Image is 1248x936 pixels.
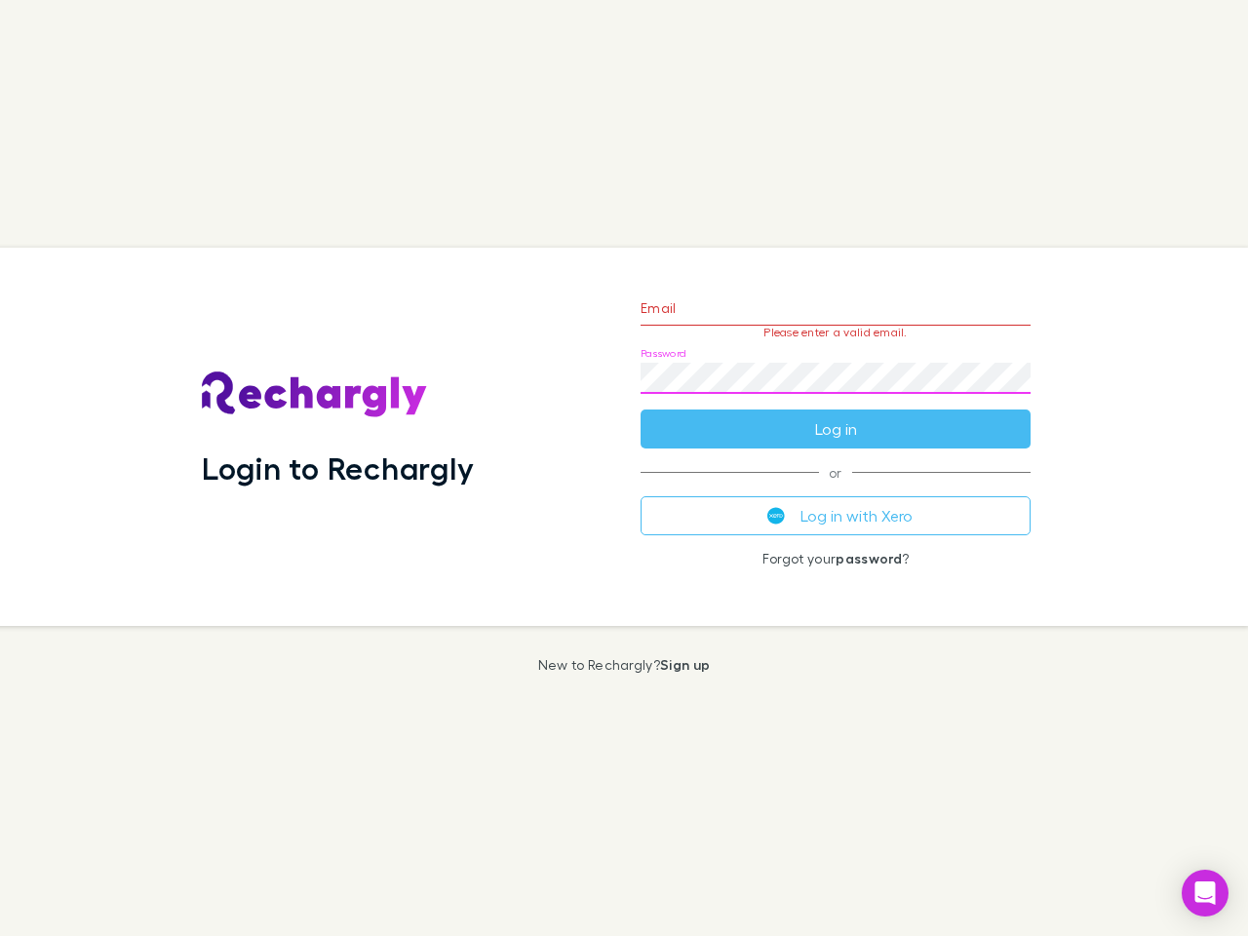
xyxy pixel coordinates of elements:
[202,371,428,418] img: Rechargly's Logo
[202,449,474,487] h1: Login to Rechargly
[641,472,1031,473] span: or
[836,550,902,566] a: password
[1182,870,1228,916] div: Open Intercom Messenger
[660,656,710,673] a: Sign up
[641,551,1031,566] p: Forgot your ?
[641,326,1031,339] p: Please enter a valid email.
[641,496,1031,535] button: Log in with Xero
[641,409,1031,448] button: Log in
[767,507,785,525] img: Xero's logo
[538,657,711,673] p: New to Rechargly?
[641,346,686,361] label: Password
